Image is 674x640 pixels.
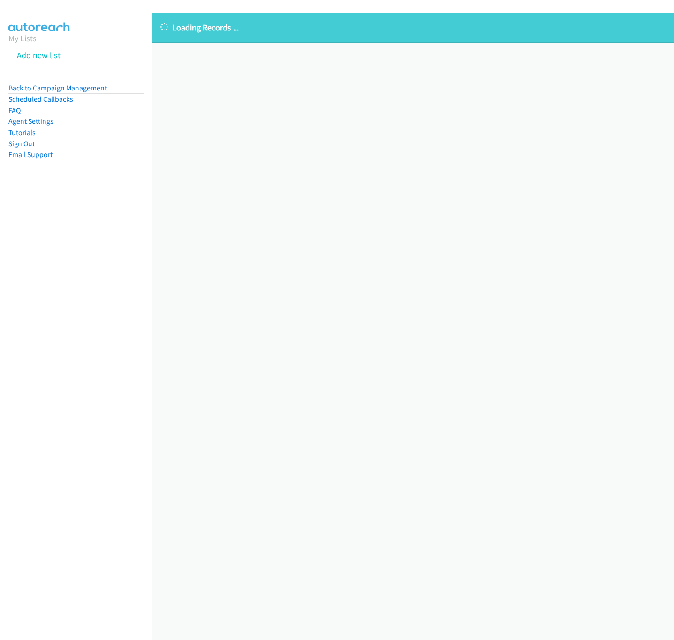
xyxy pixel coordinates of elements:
a: Back to Campaign Management [8,83,107,92]
a: Tutorials [8,128,36,137]
a: Scheduled Callbacks [8,95,73,104]
a: My Lists [8,33,37,44]
a: FAQ [8,106,21,115]
a: Email Support [8,150,53,159]
a: Add new list [17,50,61,60]
a: Sign Out [8,139,35,148]
p: Loading Records ... [160,21,666,34]
a: Agent Settings [8,117,53,126]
